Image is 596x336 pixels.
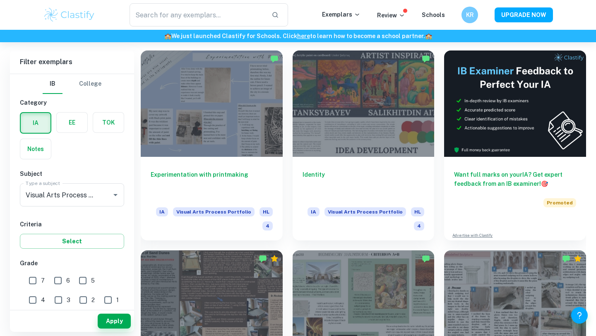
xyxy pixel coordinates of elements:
button: Open [110,189,121,201]
button: College [79,74,101,94]
span: IA [156,207,168,216]
span: Visual Arts Process Portfolio [173,207,255,216]
span: 6 [66,276,70,285]
img: Thumbnail [444,50,586,157]
input: Search for any exemplars... [130,3,265,26]
span: 3 [67,295,70,305]
span: HL [260,207,273,216]
span: 🏫 [425,33,432,39]
button: Notes [20,139,51,159]
label: Type a subject [26,180,60,187]
img: Marked [562,254,570,263]
a: Want full marks on yourIA? Get expert feedback from an IB examiner!PromotedAdvertise with Clastify [444,50,586,240]
a: here [297,33,310,39]
a: Experimentation with printmakingIAVisual Arts Process PortfolioHL4 [141,50,283,240]
button: IA [21,113,50,133]
span: 7 [41,276,45,285]
img: Marked [270,55,279,63]
a: IdentityIAVisual Arts Process PortfolioHL4 [293,50,435,240]
a: Schools [422,12,445,18]
button: Apply [98,314,131,329]
span: 4 [41,295,45,305]
span: 4 [262,221,273,230]
img: Marked [422,55,430,63]
span: 🏫 [164,33,171,39]
button: EE [57,113,87,132]
button: TOK [93,113,124,132]
button: UPGRADE NOW [495,7,553,22]
h6: Filter exemplars [10,50,134,74]
p: Exemplars [322,10,360,19]
div: Premium [574,254,582,263]
h6: Criteria [20,220,124,229]
h6: KR [465,10,475,19]
button: Select [20,234,124,249]
h6: Experimentation with printmaking [151,170,273,197]
span: IA [308,207,320,216]
div: Premium [270,254,279,263]
button: KR [461,7,478,23]
span: 1 [116,295,119,305]
h6: Grade [20,259,124,268]
img: Marked [422,254,430,263]
img: Clastify logo [43,7,96,23]
span: 🎯 [541,180,548,187]
span: Visual Arts Process Portfolio [324,207,406,216]
h6: Category [20,98,124,107]
h6: We just launched Clastify for Schools. Click to learn how to become a school partner. [2,31,594,41]
span: 2 [91,295,95,305]
span: HL [411,207,424,216]
button: Help and Feedback [571,307,588,324]
div: Filter type choice [43,74,101,94]
img: Marked [259,254,267,263]
span: Promoted [543,198,576,207]
h6: Want full marks on your IA ? Get expert feedback from an IB examiner! [454,170,576,188]
p: Review [377,11,405,20]
h6: Subject [20,169,124,178]
button: IB [43,74,62,94]
span: 5 [91,276,95,285]
span: 4 [414,221,424,230]
h6: Identity [303,170,425,197]
a: Advertise with Clastify [452,233,493,238]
